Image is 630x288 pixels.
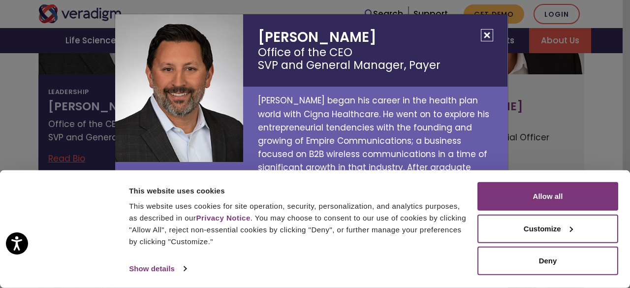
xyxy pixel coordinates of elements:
[196,214,250,222] a: Privacy Notice
[477,214,618,243] button: Customize
[441,217,618,276] iframe: Drift Chat Widget
[258,46,493,72] small: Office of the CEO SVP and General Manager, Payer
[481,29,493,41] button: Close
[243,14,507,87] h2: [PERSON_NAME]
[129,200,466,248] div: This website uses cookies for site operation, security, personalization, and analytics purposes, ...
[129,261,186,276] a: Show details
[477,182,618,211] button: Allow all
[129,185,466,196] div: This website uses cookies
